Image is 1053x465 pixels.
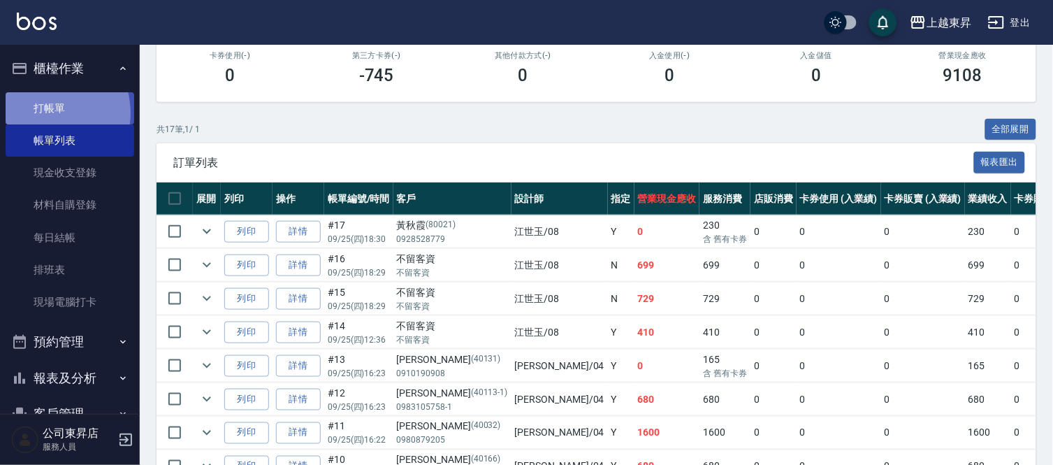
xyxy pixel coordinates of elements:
[965,282,1011,315] td: 729
[699,350,750,382] td: 165
[811,66,821,85] h3: 0
[17,13,57,30] img: Logo
[224,288,269,310] button: 列印
[699,282,750,315] td: 729
[6,124,134,157] a: 帳單列表
[703,233,747,245] p: 含 舊有卡券
[943,66,982,85] h3: 9108
[750,316,797,349] td: 0
[634,183,700,215] th: 營業現金應收
[193,183,221,215] th: 展開
[750,183,797,215] th: 店販消費
[750,215,797,248] td: 0
[173,51,286,60] h2: 卡券使用(-)
[881,383,966,416] td: 0
[608,215,634,248] td: Y
[634,417,700,450] td: 1600
[511,183,608,215] th: 設計師
[196,288,217,309] button: expand row
[797,215,881,248] td: 0
[328,434,390,447] p: 09/25 (四) 16:22
[881,183,966,215] th: 卡券販賣 (入業績)
[397,434,508,447] p: 0980879205
[224,221,269,243] button: 列印
[6,189,134,221] a: 材料自購登錄
[328,266,390,279] p: 09/25 (四) 18:29
[974,155,1026,169] a: 報表匯出
[985,119,1037,141] button: 全部展開
[608,183,634,215] th: 指定
[6,360,134,396] button: 報表及分析
[511,282,608,315] td: 江世玉 /08
[6,222,134,254] a: 每日結帳
[608,350,634,382] td: Y
[699,249,750,282] td: 699
[965,383,1011,416] td: 680
[11,426,39,454] img: Person
[797,383,881,416] td: 0
[397,334,508,346] p: 不留客資
[797,417,881,450] td: 0
[471,420,501,434] p: (40032)
[965,215,1011,248] td: 230
[397,401,508,413] p: 0983105758-1
[881,215,966,248] td: 0
[634,282,700,315] td: 729
[750,282,797,315] td: 0
[6,92,134,124] a: 打帳單
[906,51,1019,60] h2: 營業現金應收
[634,215,700,248] td: 0
[965,350,1011,382] td: 165
[608,417,634,450] td: Y
[881,417,966,450] td: 0
[869,8,897,36] button: save
[608,316,634,349] td: Y
[276,422,321,444] a: 詳情
[43,441,114,453] p: 服務人員
[608,383,634,416] td: Y
[760,51,873,60] h2: 入金儲值
[328,300,390,313] p: 09/25 (四) 18:29
[699,183,750,215] th: 服務消費
[276,389,321,410] a: 詳情
[397,420,508,434] div: [PERSON_NAME]
[43,427,114,441] h5: 公司東昇店
[196,221,217,242] button: expand row
[965,183,1011,215] th: 業績收入
[965,316,1011,349] td: 410
[328,401,390,413] p: 09/25 (四) 16:23
[224,255,269,276] button: 列印
[634,316,700,349] td: 410
[511,215,608,248] td: 江世玉 /08
[471,352,501,367] p: (40131)
[471,386,508,401] p: (40113-1)
[699,417,750,450] td: 1600
[173,156,974,170] span: 訂單列表
[397,386,508,401] div: [PERSON_NAME]
[965,417,1011,450] td: 1600
[6,254,134,286] a: 排班表
[511,249,608,282] td: 江世玉 /08
[393,183,511,215] th: 客戶
[797,350,881,382] td: 0
[881,249,966,282] td: 0
[324,383,393,416] td: #12
[276,288,321,310] a: 詳情
[397,367,508,380] p: 0910190908
[397,319,508,334] div: 不留客資
[634,249,700,282] td: 699
[613,51,726,60] h2: 入金使用(-)
[797,316,881,349] td: 0
[324,183,393,215] th: 帳單編號/時間
[196,322,217,343] button: expand row
[224,355,269,377] button: 列印
[397,218,508,233] div: 黃秋霞
[904,8,977,37] button: 上越東昇
[324,249,393,282] td: #16
[6,157,134,189] a: 現金收支登錄
[397,233,508,245] p: 0928528779
[397,300,508,313] p: 不留客資
[974,152,1026,173] button: 報表匯出
[273,183,324,215] th: 操作
[467,51,580,60] h2: 其他付款方式(-)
